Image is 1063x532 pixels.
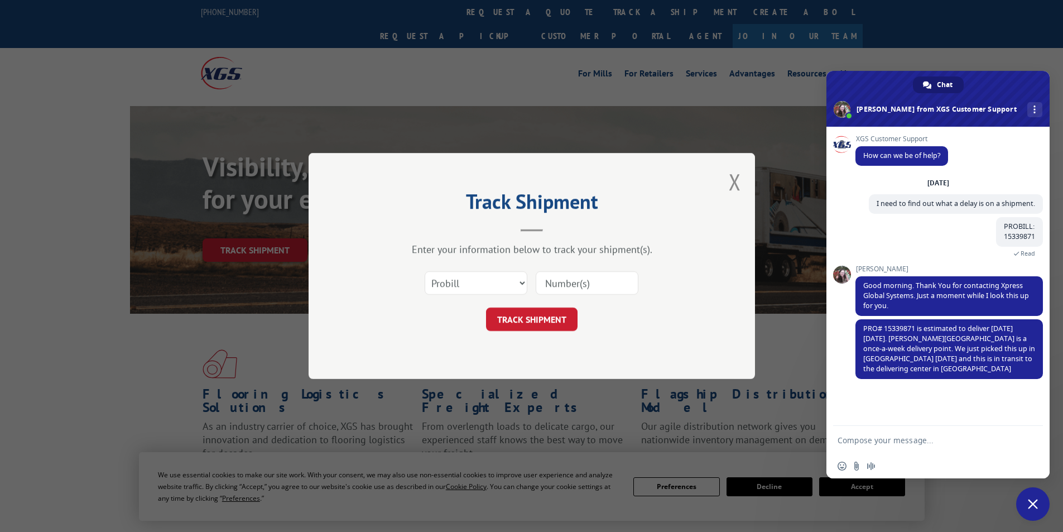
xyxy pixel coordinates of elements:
span: I need to find out what a delay is on a shipment. [877,199,1035,208]
span: XGS Customer Support [855,135,948,143]
button: Close modal [729,167,741,196]
span: Good morning. Thank You for contacting Xpress Global Systems. Just a moment while I look this up ... [863,281,1029,310]
textarea: Compose your message... [838,435,1014,445]
div: Close chat [1016,487,1050,521]
div: Chat [913,76,964,93]
h2: Track Shipment [364,194,699,215]
div: More channels [1027,102,1042,117]
div: Enter your information below to track your shipment(s). [364,243,699,256]
span: Audio message [867,462,876,471]
span: PROBILL: 15339871 [1004,222,1035,241]
span: [PERSON_NAME] [855,265,1043,273]
span: Insert an emoji [838,462,846,471]
button: TRACK SHIPMENT [486,308,578,331]
span: Chat [937,76,953,93]
span: How can we be of help? [863,151,940,160]
span: PRO# 15339871 is estimated to deliver [DATE][DATE]. [PERSON_NAME][GEOGRAPHIC_DATA] is a once-a-we... [863,324,1035,373]
span: Send a file [852,462,861,471]
span: Read [1021,250,1035,257]
div: [DATE] [927,180,949,186]
input: Number(s) [536,271,638,295]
